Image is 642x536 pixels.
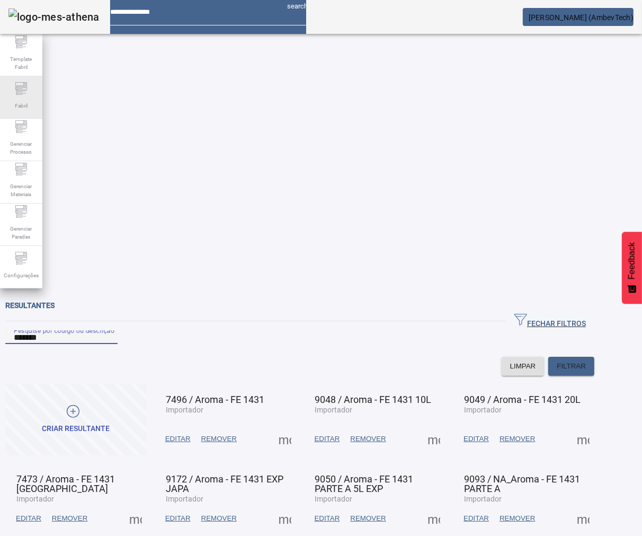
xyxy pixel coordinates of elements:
[502,357,545,376] button: LIMPAR
[5,384,147,455] button: CRIAR RESULTANTE
[275,509,295,528] button: Mais
[5,301,55,310] span: Resultantes
[14,327,114,334] mat-label: Pesquise por código ou descrição
[350,434,386,444] span: REMOVER
[463,513,489,524] span: EDITAR
[424,509,443,528] button: Mais
[464,473,580,494] span: 9093 / NA_Aroma - FE 1431 PARTE A
[201,513,237,524] span: REMOVER
[5,179,37,201] span: Gerenciar Materiais
[458,429,494,449] button: EDITAR
[627,242,637,279] span: Feedback
[201,434,237,444] span: REMOVER
[424,429,443,449] button: Mais
[196,429,242,449] button: REMOVER
[315,434,340,444] span: EDITAR
[160,429,196,449] button: EDITAR
[622,232,642,304] button: Feedback - Mostrar pesquisa
[166,394,264,405] span: 7496 / Aroma - FE 1431
[166,473,283,494] span: 9172 / Aroma - FE 1431 EXP JAPA
[494,429,540,449] button: REMOVER
[464,394,581,405] span: 9049 / Aroma - FE 1431 20L
[500,434,535,444] span: REMOVER
[165,434,191,444] span: EDITAR
[126,509,145,528] button: Mais
[514,313,586,329] span: FECHAR FILTROS
[510,361,536,372] span: LIMPAR
[5,52,37,74] span: Template Fabril
[463,434,489,444] span: EDITAR
[16,513,41,524] span: EDITAR
[1,268,42,283] span: Configurações
[52,513,87,524] span: REMOVER
[275,429,295,449] button: Mais
[350,513,386,524] span: REMOVER
[309,509,345,528] button: EDITAR
[494,509,540,528] button: REMOVER
[315,394,432,405] span: 9048 / Aroma - FE 1431 10L
[315,513,340,524] span: EDITAR
[315,473,414,494] span: 9050 / Aroma - FE 1431 PARTE A 5L EXP
[42,424,110,434] div: CRIAR RESULTANTE
[309,429,345,449] button: EDITAR
[5,137,37,159] span: Gerenciar Processo
[315,406,353,414] span: Importador
[165,513,191,524] span: EDITAR
[500,513,535,524] span: REMOVER
[557,361,586,372] span: FILTRAR
[345,509,391,528] button: REMOVER
[529,13,634,22] span: [PERSON_NAME] (AmbevTech)
[345,429,391,449] button: REMOVER
[464,406,502,414] span: Importador
[548,357,594,376] button: FILTRAR
[11,509,47,528] button: EDITAR
[458,509,494,528] button: EDITAR
[5,222,37,244] span: Gerenciar Paradas
[196,509,242,528] button: REMOVER
[160,509,196,528] button: EDITAR
[16,473,115,494] span: 7473 / Aroma - FE 1431 [GEOGRAPHIC_DATA]
[506,312,594,331] button: FECHAR FILTROS
[8,8,100,25] img: logo-mes-athena
[574,429,593,449] button: Mais
[574,509,593,528] button: Mais
[47,509,93,528] button: REMOVER
[166,406,203,414] span: Importador
[12,99,31,113] span: Fabril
